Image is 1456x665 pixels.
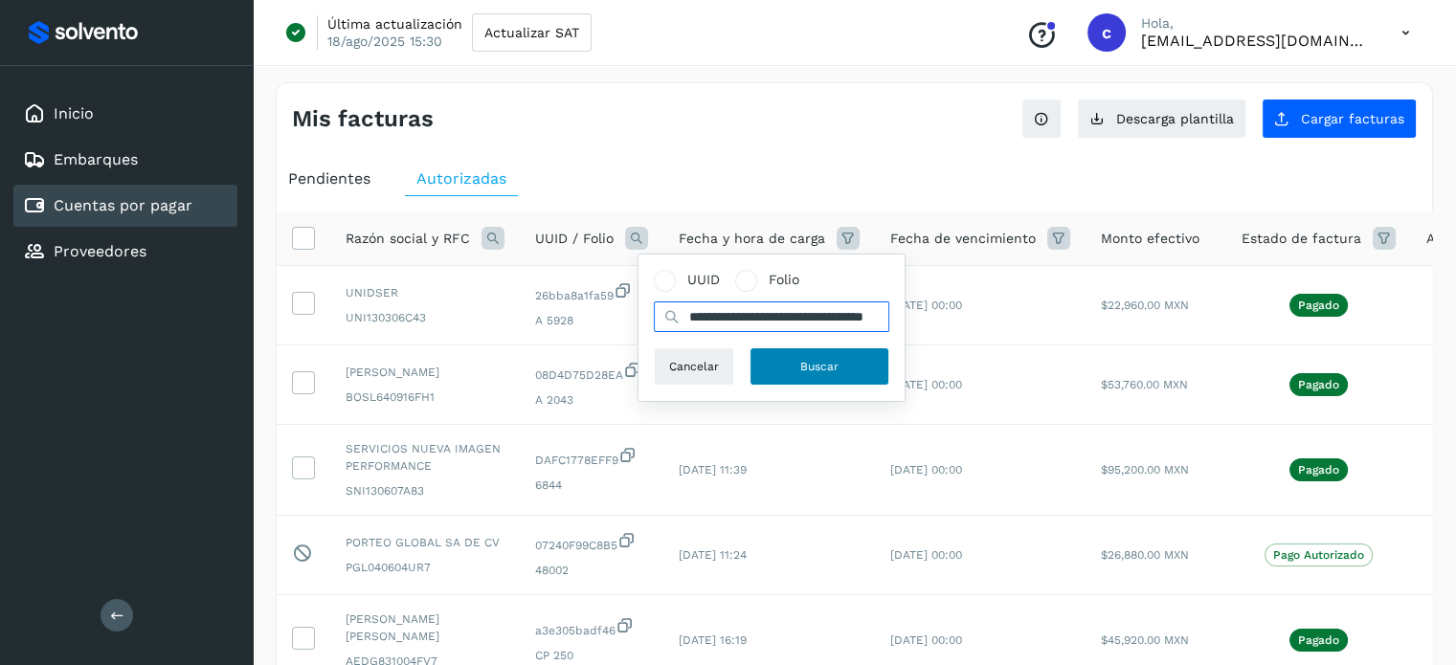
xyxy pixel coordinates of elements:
span: Autorizadas [416,169,506,188]
span: A 2043 [535,391,648,409]
span: Razón social y RFC [346,229,470,249]
span: SERVICIOS NUEVA IMAGEN PERFORMANCE [346,440,504,475]
span: Fecha de vencimiento [890,229,1036,249]
span: UNIDSER [346,284,504,301]
div: Proveedores [13,231,237,273]
a: Inicio [54,104,94,122]
span: PGL040604UR7 [346,559,504,576]
span: [DATE] 00:00 [890,299,962,312]
span: [DATE] 11:24 [679,548,747,562]
span: 26bba8a1fa59 [535,281,648,304]
div: Embarques [13,139,237,181]
button: Actualizar SAT [472,13,592,52]
span: Descarga plantilla [1116,112,1234,125]
span: 6844 [535,477,648,494]
span: DAFC1778EFF9 [535,446,648,469]
span: Estado de factura [1242,229,1361,249]
span: $95,200.00 MXN [1101,463,1189,477]
div: Cuentas por pagar [13,185,237,227]
span: [DATE] 00:00 [890,633,962,647]
span: $26,880.00 MXN [1101,548,1189,562]
span: [DATE] 00:00 [890,463,962,477]
span: CP 250 [535,647,648,664]
span: Cargar facturas [1301,112,1404,125]
p: Pagado [1298,378,1339,391]
p: Pagado [1298,463,1339,477]
span: $22,960.00 MXN [1101,299,1189,312]
a: Cuentas por pagar [54,196,192,214]
p: cxp1@53cargo.com [1141,32,1371,50]
p: Última actualización [327,15,462,33]
span: Fecha y hora de carga [679,229,825,249]
div: Inicio [13,93,237,135]
span: 07240F99C8B5 [535,531,648,554]
span: [DATE] 11:39 [679,463,747,477]
span: SNI130607A83 [346,482,504,499]
button: Descarga plantilla [1077,99,1246,139]
span: [DATE] 16:19 [679,633,747,647]
span: a3e305badf46 [535,616,648,639]
span: [PERSON_NAME] [PERSON_NAME] [346,610,504,645]
span: [PERSON_NAME] [346,364,504,381]
span: UUID / Folio [535,229,614,249]
span: BOSL640916FH1 [346,388,504,406]
a: Embarques [54,150,138,168]
span: Actualizar SAT [484,26,579,39]
span: PORTEO GLOBAL SA DE CV [346,534,504,551]
p: Hola, [1141,15,1371,32]
p: 18/ago/2025 15:30 [327,33,442,50]
span: 08D4D75D28EA [535,361,648,384]
span: Pendientes [288,169,370,188]
span: [DATE] 00:00 [890,378,962,391]
h4: Mis facturas [292,105,434,133]
button: Cargar facturas [1262,99,1417,139]
p: Pagado [1298,633,1339,647]
a: Proveedores [54,242,146,260]
span: $45,920.00 MXN [1101,633,1189,647]
span: [DATE] 00:00 [890,548,962,562]
span: 48002 [535,562,648,579]
span: $53,760.00 MXN [1101,378,1188,391]
p: Pago Autorizado [1273,548,1364,562]
span: Monto efectivo [1101,229,1199,249]
p: Pagado [1298,299,1339,312]
span: UNI130306C43 [346,309,504,326]
span: A 5928 [535,312,648,329]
